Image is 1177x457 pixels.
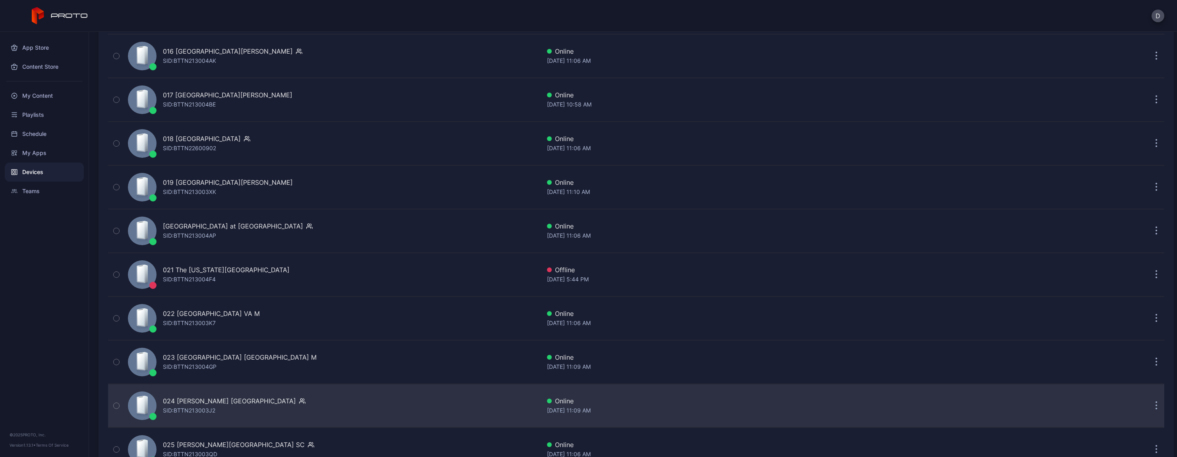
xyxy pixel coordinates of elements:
div: Online [547,134,1064,143]
div: [DATE] 5:44 PM [547,275,1064,284]
div: Online [547,352,1064,362]
div: 017 [GEOGRAPHIC_DATA][PERSON_NAME] [163,90,292,100]
div: SID: BTTN213004AK [163,56,216,66]
div: Online [547,46,1064,56]
a: App Store [5,38,84,57]
div: [DATE] 11:09 AM [547,362,1064,372]
div: © 2025 PROTO, Inc. [10,432,79,438]
div: [DATE] 11:09 AM [547,406,1064,415]
div: [DATE] 11:06 AM [547,143,1064,153]
div: SID: BTTN213004BE [163,100,216,109]
div: Online [547,440,1064,449]
div: Online [547,178,1064,187]
div: SID: BTTN213003K7 [163,318,216,328]
span: Version 1.13.1 • [10,443,36,447]
a: Content Store [5,57,84,76]
div: 016 [GEOGRAPHIC_DATA][PERSON_NAME] [163,46,293,56]
div: [DATE] 10:58 AM [547,100,1064,109]
div: 024 [PERSON_NAME] [GEOGRAPHIC_DATA] [163,396,296,406]
button: D [1152,10,1164,22]
div: [DATE] 11:10 AM [547,187,1064,197]
div: SID: BTTN213004F4 [163,275,216,284]
div: Online [547,309,1064,318]
div: SID: BTTN213004AP [163,231,216,240]
div: 019 [GEOGRAPHIC_DATA][PERSON_NAME] [163,178,293,187]
div: 018 [GEOGRAPHIC_DATA] [163,134,241,143]
div: 025 [PERSON_NAME][GEOGRAPHIC_DATA] SC [163,440,305,449]
div: Online [547,90,1064,100]
a: My Content [5,86,84,105]
div: SID: BTTN213003J2 [163,406,215,415]
div: [DATE] 11:06 AM [547,231,1064,240]
div: Online [547,221,1064,231]
div: [DATE] 11:06 AM [547,56,1064,66]
div: SID: BTTN213004GP [163,362,216,372]
a: My Apps [5,143,84,163]
div: [GEOGRAPHIC_DATA] at [GEOGRAPHIC_DATA] [163,221,303,231]
a: Devices [5,163,84,182]
div: 022 [GEOGRAPHIC_DATA] VA M [163,309,260,318]
div: [DATE] 11:06 AM [547,318,1064,328]
div: SID: BTTN22600902 [163,143,216,153]
a: Playlists [5,105,84,124]
div: 021 The [US_STATE][GEOGRAPHIC_DATA] [163,265,290,275]
div: Online [547,396,1064,406]
a: Terms Of Service [36,443,69,447]
div: Offline [547,265,1064,275]
a: Teams [5,182,84,201]
a: Schedule [5,124,84,143]
div: 023 [GEOGRAPHIC_DATA] [GEOGRAPHIC_DATA] M [163,352,317,362]
div: SID: BTTN213003XK [163,187,216,197]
